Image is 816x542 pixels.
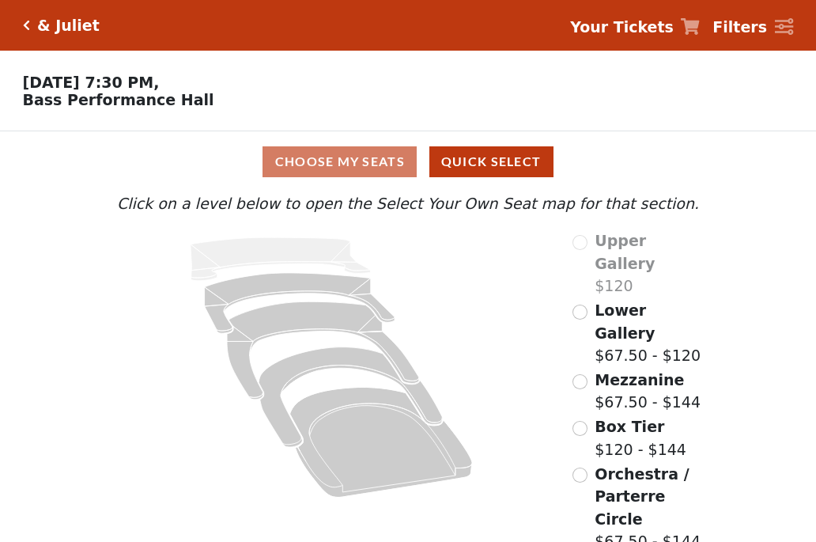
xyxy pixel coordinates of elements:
[191,237,371,281] path: Upper Gallery - Seats Available: 0
[429,146,553,177] button: Quick Select
[570,16,700,39] a: Your Tickets
[37,17,100,35] h5: & Juliet
[595,299,703,367] label: $67.50 - $120
[595,465,689,528] span: Orchestra / Parterre Circle
[595,301,655,342] span: Lower Gallery
[712,16,793,39] a: Filters
[113,192,703,215] p: Click on a level below to open the Select Your Own Seat map for that section.
[205,273,395,333] path: Lower Gallery - Seats Available: 147
[595,418,664,435] span: Box Tier
[595,415,686,461] label: $120 - $144
[23,20,30,31] a: Click here to go back to filters
[290,388,473,498] path: Orchestra / Parterre Circle - Seats Available: 40
[570,18,674,36] strong: Your Tickets
[595,369,701,414] label: $67.50 - $144
[595,229,703,298] label: $120
[712,18,767,36] strong: Filters
[595,371,684,388] span: Mezzanine
[595,232,655,272] span: Upper Gallery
